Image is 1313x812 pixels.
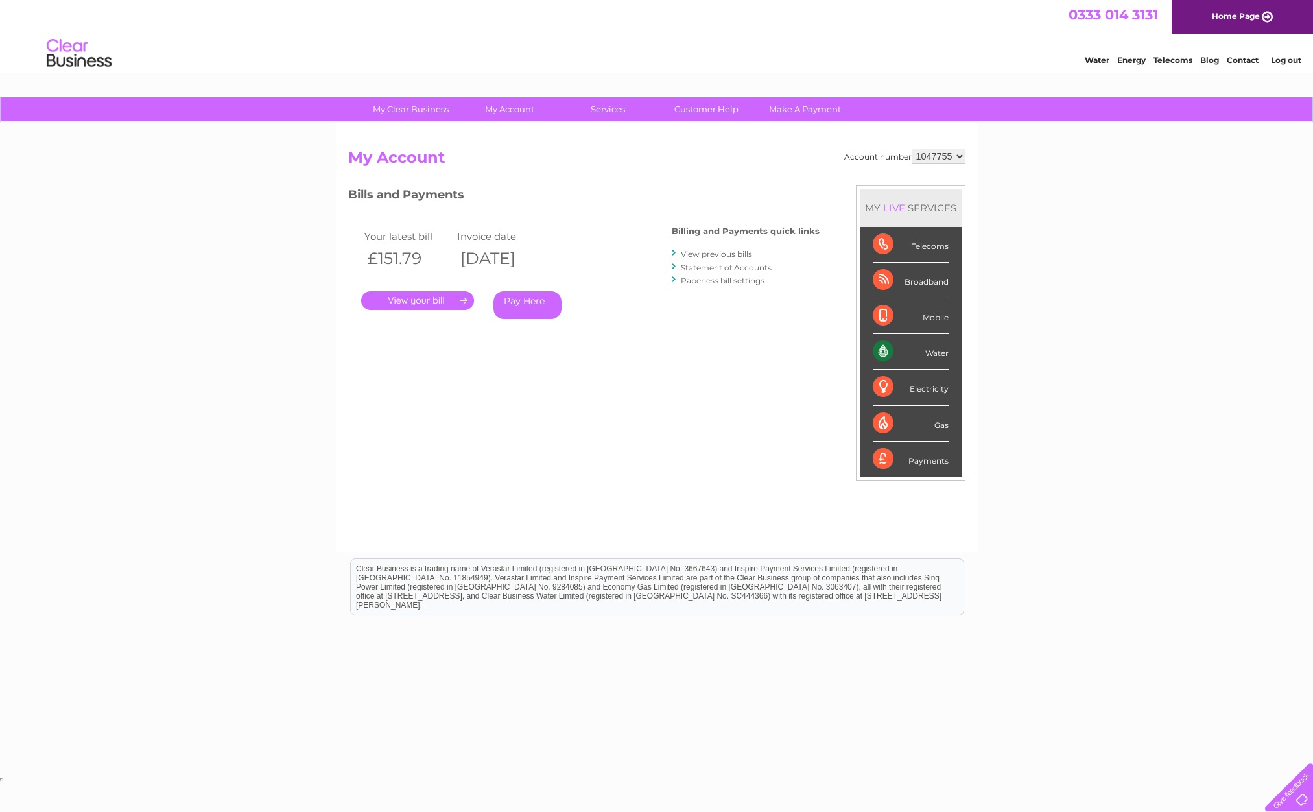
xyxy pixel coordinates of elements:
div: Telecoms [873,227,949,263]
a: . [361,291,474,310]
div: MY SERVICES [860,189,962,226]
h4: Billing and Payments quick links [672,226,820,236]
a: Telecoms [1153,55,1192,65]
h3: Bills and Payments [348,185,820,208]
div: Water [873,334,949,370]
a: Blog [1200,55,1219,65]
div: Gas [873,406,949,442]
a: Water [1085,55,1109,65]
th: £151.79 [361,245,455,272]
div: LIVE [881,202,908,214]
div: Mobile [873,298,949,334]
a: Make A Payment [751,97,858,121]
a: My Clear Business [357,97,464,121]
div: Broadband [873,263,949,298]
a: View previous bills [681,249,752,259]
div: Account number [844,149,965,164]
h2: My Account [348,149,965,173]
a: Customer Help [653,97,760,121]
a: Log out [1271,55,1301,65]
a: Paperless bill settings [681,276,764,285]
div: Payments [873,442,949,477]
a: 0333 014 3131 [1069,6,1158,23]
div: Electricity [873,370,949,405]
img: logo.png [46,34,112,73]
td: Your latest bill [361,228,455,245]
div: Clear Business is a trading name of Verastar Limited (registered in [GEOGRAPHIC_DATA] No. 3667643... [351,7,964,63]
a: Statement of Accounts [681,263,772,272]
a: Contact [1227,55,1259,65]
td: Invoice date [454,228,547,245]
a: Pay Here [493,291,562,319]
th: [DATE] [454,245,547,272]
a: Energy [1117,55,1146,65]
a: Services [554,97,661,121]
a: My Account [456,97,563,121]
